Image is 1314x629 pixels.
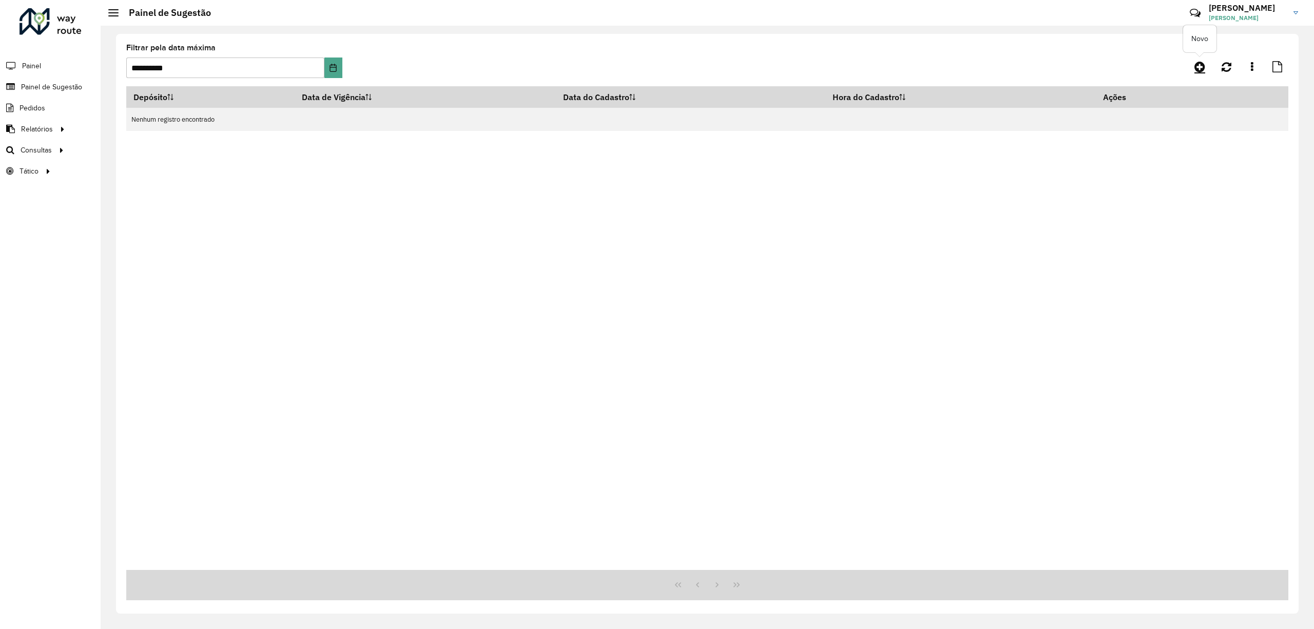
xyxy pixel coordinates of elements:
th: Hora do Cadastro [825,86,1096,108]
span: Pedidos [20,103,45,113]
h3: [PERSON_NAME] [1209,3,1286,13]
span: Tático [20,166,38,177]
a: Contato Rápido [1184,2,1206,24]
th: Data de Vigência [295,86,556,108]
th: Depósito [126,86,295,108]
span: Consultas [21,145,52,156]
label: Filtrar pela data máxima [126,42,216,54]
button: Choose Date [324,58,342,78]
span: Painel de Sugestão [21,82,82,92]
span: Painel [22,61,41,71]
h2: Painel de Sugestão [119,7,211,18]
span: [PERSON_NAME] [1209,13,1286,23]
td: Nenhum registro encontrado [126,108,1288,131]
div: Novo [1183,25,1216,52]
th: Data do Cadastro [556,86,825,108]
th: Ações [1096,86,1158,108]
span: Relatórios [21,124,53,135]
